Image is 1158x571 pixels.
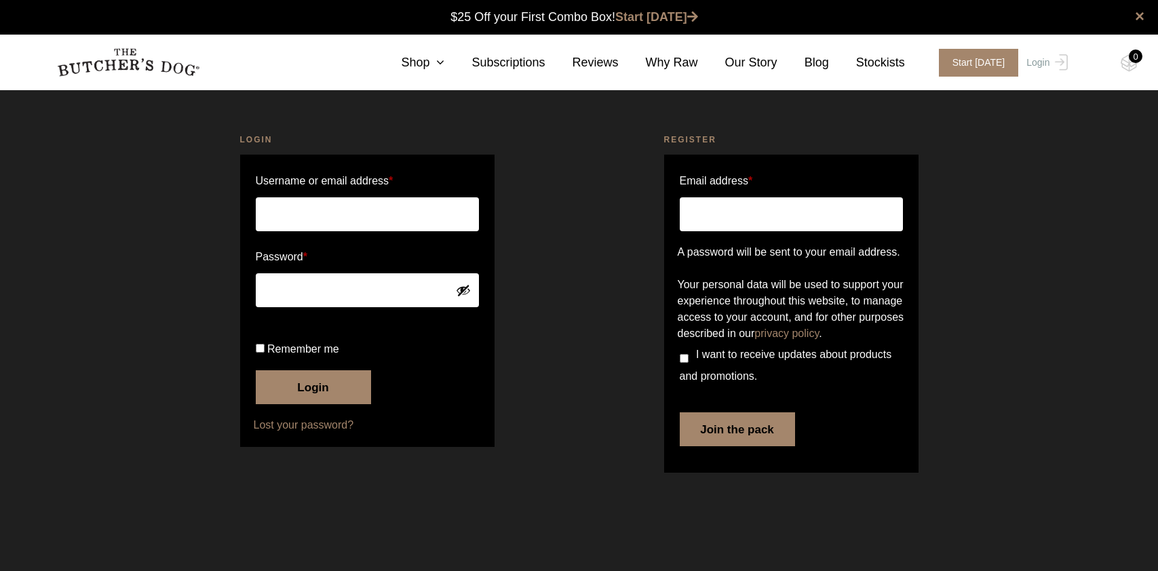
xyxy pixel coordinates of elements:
[678,244,905,260] p: A password will be sent to your email address.
[1135,8,1144,24] a: close
[615,10,698,24] a: Start [DATE]
[754,328,819,339] a: privacy policy
[256,370,371,404] button: Login
[680,349,892,382] span: I want to receive updates about products and promotions.
[664,133,919,146] h2: Register
[939,49,1019,77] span: Start [DATE]
[698,54,777,72] a: Our Story
[240,133,495,146] h2: Login
[545,54,619,72] a: Reviews
[456,283,471,298] button: Show password
[777,54,829,72] a: Blog
[1023,49,1067,77] a: Login
[925,49,1024,77] a: Start [DATE]
[678,277,905,342] p: Your personal data will be used to support your experience throughout this website, to manage acc...
[267,343,339,355] span: Remember me
[619,54,698,72] a: Why Raw
[256,170,479,192] label: Username or email address
[680,170,753,192] label: Email address
[680,412,795,446] button: Join the pack
[444,54,545,72] a: Subscriptions
[1121,54,1138,72] img: TBD_Cart-Empty.png
[680,354,689,363] input: I want to receive updates about products and promotions.
[829,54,905,72] a: Stockists
[256,246,479,268] label: Password
[254,417,481,433] a: Lost your password?
[374,54,444,72] a: Shop
[1129,50,1142,63] div: 0
[256,344,265,353] input: Remember me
